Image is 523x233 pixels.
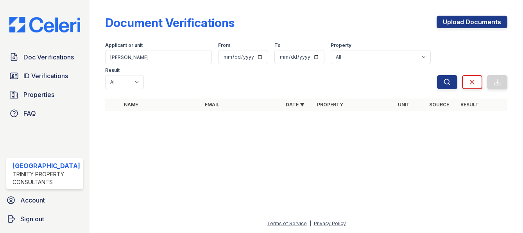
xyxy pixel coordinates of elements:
[105,16,235,30] div: Document Verifications
[105,67,120,73] label: Result
[105,42,143,48] label: Applicant or unit
[3,17,86,33] img: CE_Logo_Blue-a8612792a0a2168367f1c8372b55b34899dd931a85d93a1a3d3e32e68fde9ad4.png
[20,214,44,224] span: Sign out
[6,49,83,65] a: Doc Verifications
[3,192,86,208] a: Account
[6,68,83,84] a: ID Verifications
[267,220,307,226] a: Terms of Service
[13,161,80,170] div: [GEOGRAPHIC_DATA]
[13,170,80,186] div: Trinity Property Consultants
[23,71,68,81] span: ID Verifications
[286,102,304,108] a: Date ▼
[274,42,281,48] label: To
[3,211,86,227] a: Sign out
[460,102,479,108] a: Result
[205,102,219,108] a: Email
[429,102,449,108] a: Source
[218,42,230,48] label: From
[23,52,74,62] span: Doc Verifications
[20,195,45,205] span: Account
[124,102,138,108] a: Name
[6,106,83,121] a: FAQ
[314,220,346,226] a: Privacy Policy
[317,102,343,108] a: Property
[398,102,410,108] a: Unit
[331,42,351,48] label: Property
[23,90,54,99] span: Properties
[6,87,83,102] a: Properties
[23,109,36,118] span: FAQ
[310,220,311,226] div: |
[105,50,212,64] input: Search by name, email, or unit number
[437,16,507,28] a: Upload Documents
